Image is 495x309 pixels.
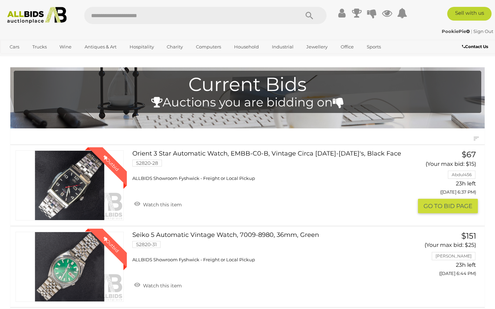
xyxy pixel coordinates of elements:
[5,41,24,53] a: Cars
[137,150,400,181] a: Orient 3 Star Automatic Watch, EMBB-C0-B, Vintage Circa [DATE]-[DATE]'s, Black Face 52820-28 ALLB...
[411,232,478,280] a: $151 (Your max bid: $25) [PERSON_NAME] 23h left ([DATE] 6:44 PM)
[411,150,478,213] a: $67 (Your max bid: $15) Abdul456 23h left ([DATE] 6:37 PM) GO TO BID PAGE
[80,41,121,53] a: Antiques & Art
[137,232,400,263] a: Seiko 5 Automatic Vintage Watch, 7009-8980, 36mm, Green 52820-31 ALLBIDS Showroom Fyshwick - Frei...
[132,199,184,209] a: Watch this item
[15,232,124,302] a: Outbid
[418,199,478,214] button: GO TO BID PAGE
[4,7,70,24] img: Allbids.com.au
[28,41,51,53] a: Trucks
[55,41,76,53] a: Wine
[462,43,490,50] a: Contact Us
[336,41,358,53] a: Office
[95,147,127,179] div: Outbid
[95,229,127,260] div: Outbid
[267,41,298,53] a: Industrial
[15,150,124,220] a: Outbid
[141,202,182,208] span: Watch this item
[17,96,478,109] h4: Auctions you are bidding on
[132,280,184,290] a: Watch this item
[442,28,470,34] strong: PookiePie
[230,41,263,53] a: Household
[5,53,63,64] a: [GEOGRAPHIC_DATA]
[162,41,187,53] a: Charity
[141,283,182,289] span: Watch this item
[471,28,472,34] span: |
[447,7,492,21] a: Sell with us
[462,44,488,49] b: Contact Us
[362,41,385,53] a: Sports
[473,28,493,34] a: Sign Out
[302,41,332,53] a: Jewellery
[292,7,327,24] button: Search
[125,41,158,53] a: Hospitality
[191,41,225,53] a: Computers
[17,74,478,95] h1: Current Bids
[462,150,476,159] span: $67
[461,231,476,241] span: $151
[442,28,471,34] a: PookiePie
